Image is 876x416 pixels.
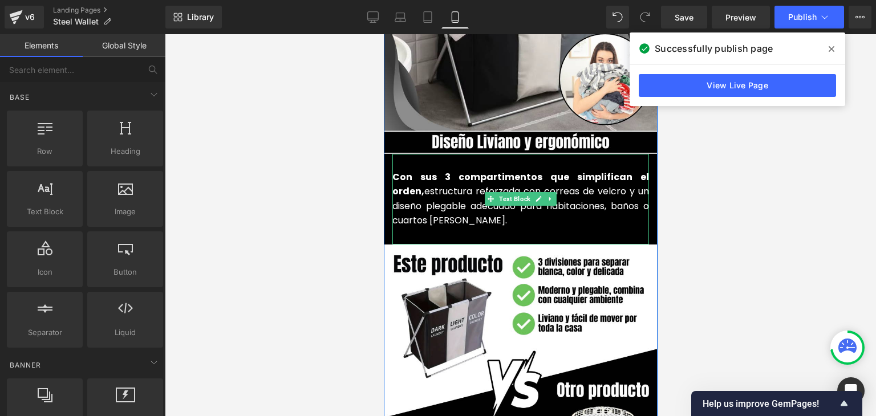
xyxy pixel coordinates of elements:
[9,360,42,370] span: Banner
[774,6,844,28] button: Publish
[675,11,693,23] span: Save
[359,6,387,28] a: Desktop
[10,266,79,278] span: Icon
[837,377,865,405] div: Open Intercom Messenger
[441,6,469,28] a: Mobile
[91,206,160,218] span: Image
[10,206,79,218] span: Text Block
[53,17,99,26] span: Steel Wallet
[187,12,214,22] span: Library
[53,6,165,15] a: Landing Pages
[23,10,37,25] div: v6
[91,327,160,338] span: Liquid
[788,13,817,22] span: Publish
[712,6,770,28] a: Preview
[91,266,160,278] span: Button
[725,11,756,23] span: Preview
[10,145,79,157] span: Row
[9,92,31,103] span: Base
[634,6,656,28] button: Redo
[83,34,165,57] a: Global Style
[387,6,414,28] a: Laptop
[414,6,441,28] a: Tablet
[10,327,79,338] span: Separator
[165,6,222,28] a: New Library
[703,397,851,410] button: Show survey - Help us improve GemPages!
[161,158,173,172] a: Expand / Collapse
[9,136,265,164] font: Con sus 3 compartimentos que simplifican el orden,
[91,145,160,157] span: Heading
[703,398,837,409] span: Help us improve GemPages!
[9,150,265,193] font: estructura reforzada con correas de velcro y un diseño plegable adecuado para habitaciones, baños...
[113,158,149,172] span: Text Block
[606,6,629,28] button: Undo
[639,74,836,97] a: View Live Page
[5,6,44,28] a: v6
[849,6,871,28] button: More
[655,42,773,55] span: Successfully publish page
